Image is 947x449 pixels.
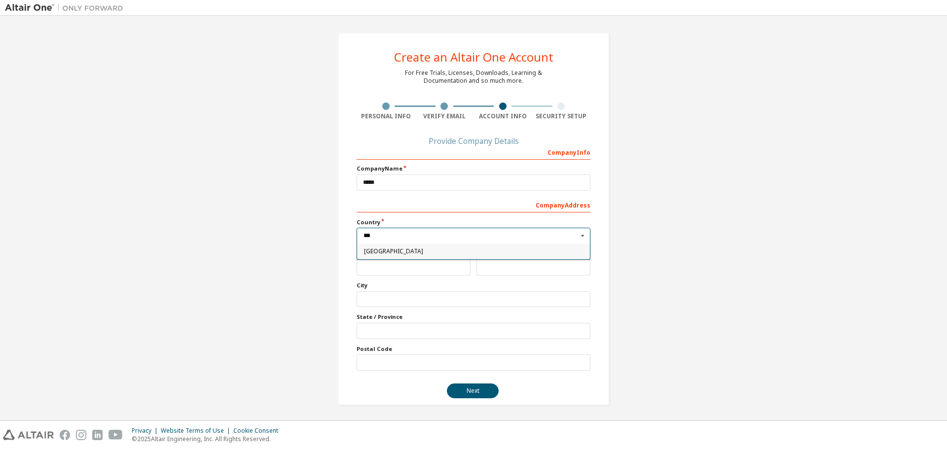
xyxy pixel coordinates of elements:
p: © 2025 Altair Engineering, Inc. All Rights Reserved. [132,435,284,443]
div: Provide Company Details [357,138,590,144]
button: Next [447,383,499,398]
img: youtube.svg [109,430,123,440]
div: Security Setup [532,112,591,120]
div: Company Info [357,144,590,160]
div: Account Info [473,112,532,120]
div: Personal Info [357,112,415,120]
img: facebook.svg [60,430,70,440]
div: Company Address [357,197,590,212]
div: Create an Altair One Account [394,51,553,63]
img: altair_logo.svg [3,430,54,440]
label: State / Province [357,313,590,321]
img: linkedin.svg [92,430,103,440]
div: Privacy [132,427,161,435]
span: [GEOGRAPHIC_DATA] [364,248,583,254]
div: Verify Email [415,112,474,120]
label: Company Name [357,165,590,173]
label: City [357,281,590,289]
div: For Free Trials, Licenses, Downloads, Learning & Documentation and so much more. [405,69,542,85]
label: Country [357,218,590,226]
img: Altair One [5,3,128,13]
div: Website Terms of Use [161,427,233,435]
img: instagram.svg [76,430,86,440]
div: Cookie Consent [233,427,284,435]
label: Postal Code [357,345,590,353]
